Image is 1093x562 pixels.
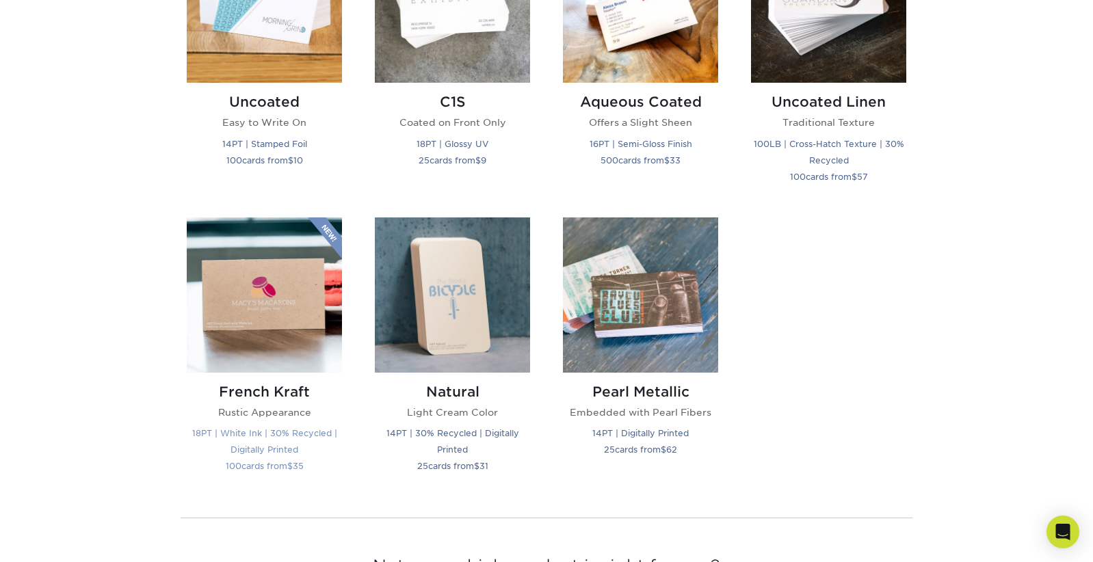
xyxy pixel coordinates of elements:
[375,405,530,419] p: Light Cream Color
[375,217,530,490] a: Natural Business Cards Natural Light Cream Color 14PT | 30% Recycled | Digitally Printed 25cards ...
[563,217,718,373] img: Pearl Metallic Business Cards
[790,172,868,182] small: cards from
[288,155,293,165] span: $
[417,461,428,471] span: 25
[601,155,681,165] small: cards from
[375,116,530,129] p: Coated on Front Only
[375,384,530,400] h2: Natural
[563,405,718,419] p: Embedded with Pearl Fibers
[375,217,530,373] img: Natural Business Cards
[187,116,342,129] p: Easy to Write On
[601,155,618,165] span: 500
[481,155,486,165] span: 9
[604,444,677,455] small: cards from
[222,139,307,149] small: 14PT | Stamped Foil
[590,139,692,149] small: 16PT | Semi-Gloss Finish
[475,155,481,165] span: $
[187,384,342,400] h2: French Kraft
[592,428,689,438] small: 14PT | Digitally Printed
[293,155,303,165] span: 10
[287,461,293,471] span: $
[857,172,868,182] span: 57
[666,444,677,455] span: 62
[419,155,486,165] small: cards from
[604,444,615,455] span: 25
[187,217,342,373] img: French Kraft Business Cards
[226,155,242,165] span: 100
[479,461,488,471] span: 31
[790,172,806,182] span: 100
[474,461,479,471] span: $
[751,94,906,110] h2: Uncoated Linen
[187,405,342,419] p: Rustic Appearance
[293,461,304,471] span: 35
[754,139,904,165] small: 100LB | Cross-Hatch Texture | 30% Recycled
[852,172,857,182] span: $
[187,217,342,490] a: French Kraft Business Cards French Kraft Rustic Appearance 18PT | White Ink | 30% Recycled | Digi...
[563,94,718,110] h2: Aqueous Coated
[563,217,718,490] a: Pearl Metallic Business Cards Pearl Metallic Embedded with Pearl Fibers 14PT | Digitally Printed ...
[661,444,666,455] span: $
[563,384,718,400] h2: Pearl Metallic
[1046,516,1079,548] div: Open Intercom Messenger
[751,116,906,129] p: Traditional Texture
[308,217,342,258] img: New Product
[386,428,519,455] small: 14PT | 30% Recycled | Digitally Printed
[419,155,430,165] span: 25
[417,139,488,149] small: 18PT | Glossy UV
[670,155,681,165] span: 33
[192,428,337,455] small: 18PT | White Ink | 30% Recycled | Digitally Printed
[226,461,241,471] span: 100
[226,461,304,471] small: cards from
[664,155,670,165] span: $
[187,94,342,110] h2: Uncoated
[563,116,718,129] p: Offers a Slight Sheen
[226,155,303,165] small: cards from
[417,461,488,471] small: cards from
[375,94,530,110] h2: C1S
